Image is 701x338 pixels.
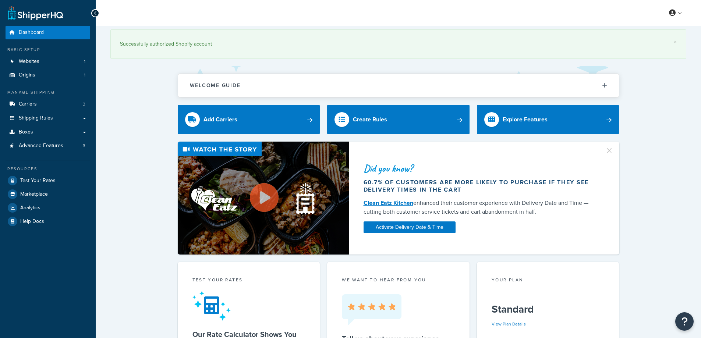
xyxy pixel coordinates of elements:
div: Manage Shipping [6,89,90,96]
a: Add Carriers [178,105,320,134]
a: × [674,39,677,45]
a: Websites1 [6,55,90,68]
span: Websites [19,58,39,65]
div: Basic Setup [6,47,90,53]
a: Marketplace [6,188,90,201]
div: Create Rules [353,114,387,125]
span: Advanced Features [19,143,63,149]
div: 60.7% of customers are more likely to purchase if they see delivery times in the cart [364,179,596,193]
a: Activate Delivery Date & Time [364,221,456,233]
span: 3 [83,143,85,149]
a: Explore Features [477,105,619,134]
div: Add Carriers [203,114,237,125]
div: Resources [6,166,90,172]
a: Create Rules [327,105,470,134]
div: Explore Features [503,114,548,125]
li: Advanced Features [6,139,90,153]
p: we want to hear from you [342,277,455,283]
span: 1 [84,58,85,65]
button: Open Resource Center [675,312,694,331]
span: Analytics [20,205,40,211]
span: Help Docs [20,218,44,225]
li: Origins [6,68,90,82]
a: Analytics [6,201,90,214]
div: enhanced their customer experience with Delivery Date and Time — cutting both customer service ti... [364,199,596,216]
a: Advanced Features3 [6,139,90,153]
span: Dashboard [19,29,44,36]
a: Help Docs [6,215,90,228]
span: 1 [84,72,85,78]
button: Welcome Guide [178,74,619,97]
a: Dashboard [6,26,90,39]
h5: Standard [492,303,605,315]
a: Carriers3 [6,97,90,111]
span: Test Your Rates [20,178,56,184]
a: Test Your Rates [6,174,90,187]
span: Shipping Rules [19,115,53,121]
span: Marketplace [20,191,48,198]
li: Websites [6,55,90,68]
a: Boxes [6,125,90,139]
div: Test your rates [192,277,305,285]
span: 3 [83,101,85,107]
div: Your Plan [492,277,605,285]
h2: Welcome Guide [190,83,241,88]
a: Origins1 [6,68,90,82]
a: Clean Eatz Kitchen [364,199,413,207]
span: Origins [19,72,35,78]
span: Boxes [19,129,33,135]
li: Carriers [6,97,90,111]
div: Did you know? [364,163,596,174]
div: Successfully authorized Shopify account [120,39,677,49]
img: Video thumbnail [178,142,349,255]
a: View Plan Details [492,321,526,327]
span: Carriers [19,101,37,107]
a: Shipping Rules [6,111,90,125]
